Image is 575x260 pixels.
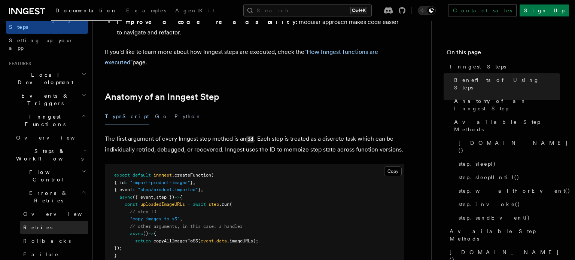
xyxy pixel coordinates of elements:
[105,134,404,155] p: The first argument of every Inngest step method is an . Each step is treated as a discrete task w...
[243,4,372,16] button: Search...Ctrl+K
[201,238,214,244] span: event
[447,48,560,60] h4: On this page
[23,224,52,230] span: Retries
[13,147,83,162] span: Steps & Workflows
[180,195,182,200] span: {
[454,118,560,133] span: Available Step Methods
[6,92,82,107] span: Events & Triggers
[193,202,206,207] span: await
[114,187,133,192] span: { event
[229,202,232,207] span: (
[454,97,560,112] span: Anatomy of an Inngest Step
[384,166,402,176] button: Copy
[6,13,88,34] a: Leveraging Steps
[211,172,214,178] span: (
[148,231,153,236] span: =>
[214,238,216,244] span: .
[219,202,229,207] span: .run
[451,94,560,115] a: Anatomy of an Inngest Step
[456,211,560,224] a: step.sendEvent()
[130,209,156,214] span: // step ID
[459,187,571,195] span: step.waitForEvent()
[447,224,560,245] a: Available Step Methods
[153,172,172,178] span: inngest
[520,4,569,16] a: Sign Up
[13,144,88,165] button: Steps & Workflows
[55,7,117,13] span: Documentation
[119,195,133,200] span: async
[23,238,71,244] span: Rollbacks
[6,61,31,67] span: Features
[133,172,151,178] span: default
[6,113,81,128] span: Inngest Functions
[6,68,88,89] button: Local Development
[153,195,156,200] span: ,
[140,202,185,207] span: uploadedImageURLs
[122,2,171,20] a: Examples
[125,202,138,207] span: const
[174,108,202,125] button: Python
[174,195,180,200] span: =>
[138,187,198,192] span: "shop/product.imported"
[456,198,560,211] a: step.invoke()
[448,4,517,16] a: Contact sales
[193,180,195,185] span: ,
[13,131,88,144] a: Overview
[459,201,520,208] span: step.invoke()
[459,139,568,154] span: [DOMAIN_NAME]()
[133,187,135,192] span: :
[171,2,219,20] a: AgentKit
[51,2,122,21] a: Documentation
[13,168,81,183] span: Flow Control
[201,187,203,192] span: ,
[143,231,148,236] span: ()
[6,110,88,131] button: Inngest Functions
[450,63,506,70] span: Inngest Steps
[198,238,201,244] span: (
[172,172,211,178] span: .createFunction
[454,76,560,91] span: Benefits of Using Steps
[114,253,117,258] span: }
[126,7,166,13] span: Examples
[114,180,125,185] span: { id
[125,180,127,185] span: :
[9,37,73,51] span: Setting up your app
[456,171,560,184] a: step.sleepUntil()
[20,234,88,248] a: Rollbacks
[20,221,88,234] a: Retries
[450,227,560,242] span: Available Step Methods
[209,202,219,207] span: step
[114,172,130,178] span: export
[246,136,254,143] code: id
[105,47,404,68] p: If you'd like to learn more about how Inngest steps are executed, check the page.
[6,71,82,86] span: Local Development
[456,157,560,171] a: step.sleep()
[227,238,258,244] span: .imageURLs);
[133,195,153,200] span: ({ event
[114,245,122,251] span: });
[190,180,193,185] span: }
[130,180,190,185] span: "import-product-images"
[13,165,88,186] button: Flow Control
[23,211,100,217] span: Overview
[135,238,151,244] span: return
[180,216,182,221] span: ,
[459,174,520,181] span: step.sleepUntil()
[156,195,174,200] span: step })
[6,34,88,55] a: Setting up your app
[13,186,88,207] button: Errors & Retries
[459,160,496,168] span: step.sleep()
[153,238,198,244] span: copyAllImagesToS3
[16,135,93,141] span: Overview
[130,231,143,236] span: async
[188,202,190,207] span: =
[459,214,530,221] span: step.sendEvent()
[418,6,436,15] button: Toggle dark mode
[216,238,227,244] span: data
[117,18,296,25] strong: Improved code readability
[6,89,88,110] button: Events & Triggers
[451,73,560,94] a: Benefits of Using Steps
[130,216,180,221] span: "copy-images-to-s3"
[447,60,560,73] a: Inngest Steps
[130,224,243,229] span: // other arguments, in this case: a handler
